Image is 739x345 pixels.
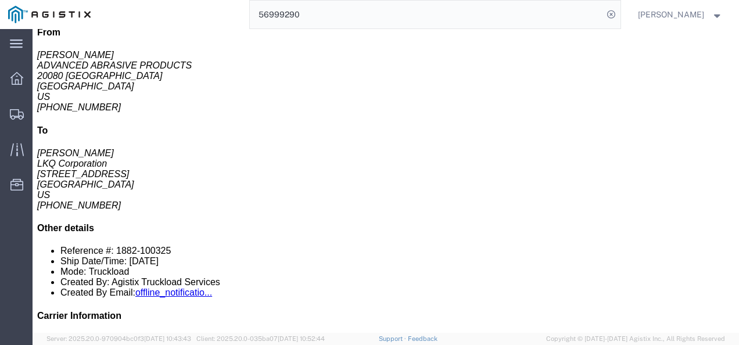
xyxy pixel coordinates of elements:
[250,1,603,28] input: Search for shipment number, reference number
[46,335,191,342] span: Server: 2025.20.0-970904bc0f3
[144,335,191,342] span: [DATE] 10:43:43
[278,335,325,342] span: [DATE] 10:52:44
[408,335,437,342] a: Feedback
[379,335,408,342] a: Support
[8,6,91,23] img: logo
[637,8,723,21] button: [PERSON_NAME]
[546,334,725,344] span: Copyright © [DATE]-[DATE] Agistix Inc., All Rights Reserved
[638,8,704,21] span: Nathan Seeley
[33,29,739,333] iframe: FS Legacy Container
[196,335,325,342] span: Client: 2025.20.0-035ba07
